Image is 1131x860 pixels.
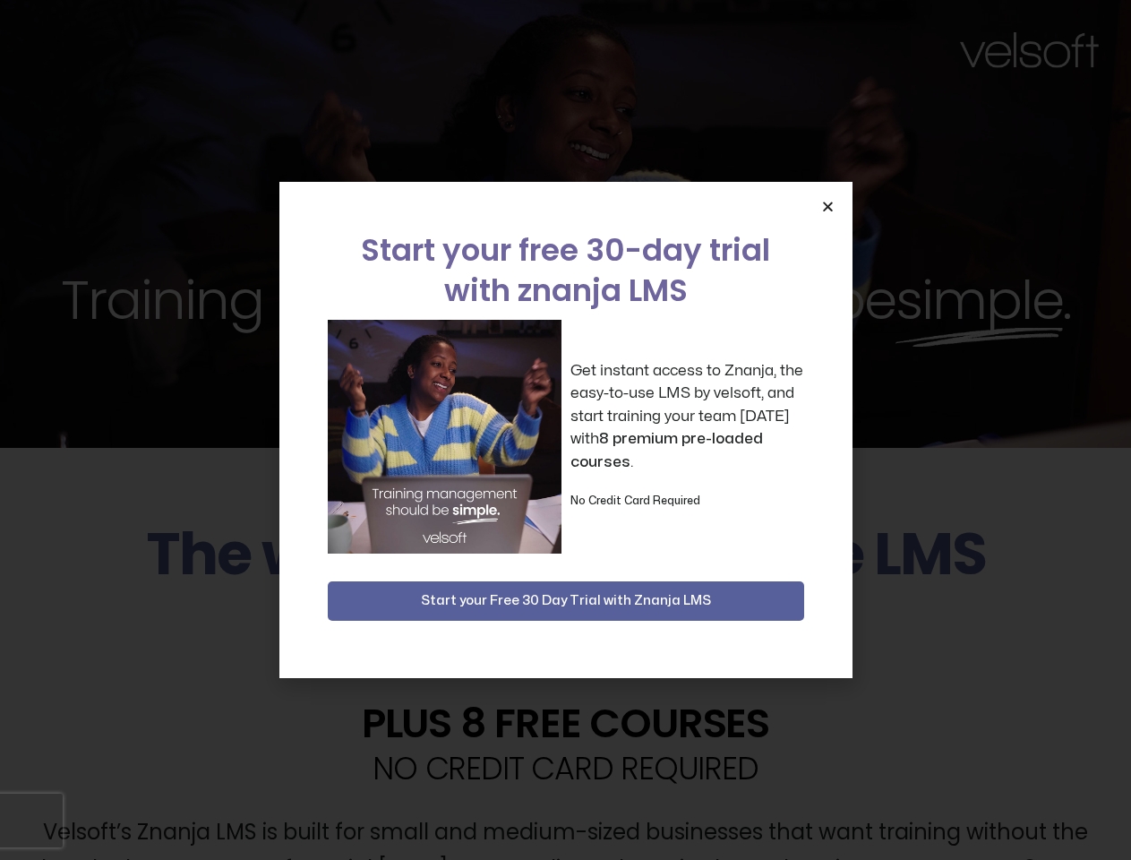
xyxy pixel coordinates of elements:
[328,230,804,311] h2: Start your free 30-day trial with znanja LMS
[570,431,763,469] strong: 8 premium pre-loaded courses
[570,359,804,474] p: Get instant access to Znanja, the easy-to-use LMS by velsoft, and start training your team [DATE]...
[821,200,835,213] a: Close
[421,590,711,612] span: Start your Free 30 Day Trial with Znanja LMS
[328,320,561,554] img: a woman sitting at her laptop dancing
[570,495,700,506] strong: No Credit Card Required
[328,581,804,621] button: Start your Free 30 Day Trial with Znanja LMS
